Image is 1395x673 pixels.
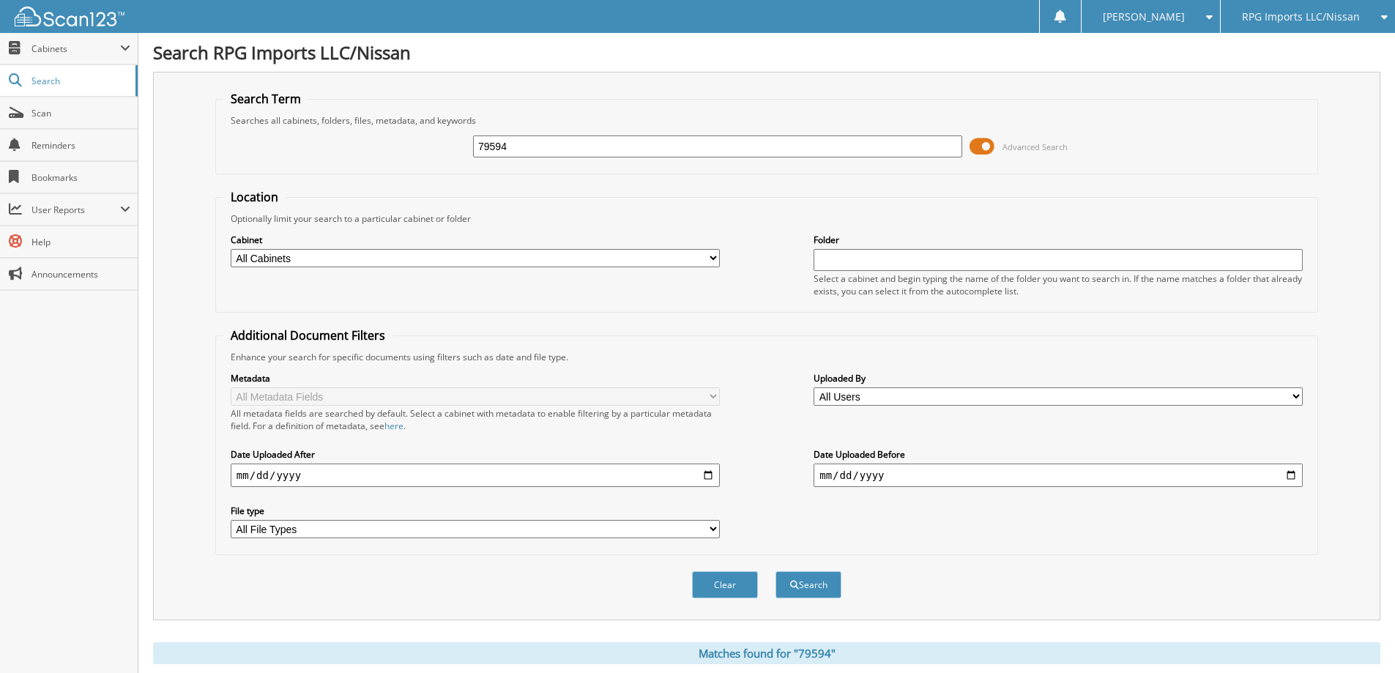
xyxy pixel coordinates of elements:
[814,464,1303,487] input: end
[31,236,130,248] span: Help
[231,448,720,461] label: Date Uploaded After
[31,42,120,55] span: Cabinets
[814,448,1303,461] label: Date Uploaded Before
[223,114,1310,127] div: Searches all cabinets, folders, files, metadata, and keywords
[231,407,720,432] div: All metadata fields are searched by default. Select a cabinet with metadata to enable filtering b...
[31,171,130,184] span: Bookmarks
[231,234,720,246] label: Cabinet
[223,91,308,107] legend: Search Term
[223,212,1310,225] div: Optionally limit your search to a particular cabinet or folder
[814,234,1303,246] label: Folder
[231,464,720,487] input: start
[223,351,1310,363] div: Enhance your search for specific documents using filters such as date and file type.
[692,571,758,598] button: Clear
[153,40,1380,64] h1: Search RPG Imports LLC/Nissan
[814,272,1303,297] div: Select a cabinet and begin typing the name of the folder you want to search in. If the name match...
[31,107,130,119] span: Scan
[153,642,1380,664] div: Matches found for "79594"
[1002,141,1068,152] span: Advanced Search
[223,189,286,205] legend: Location
[31,75,128,87] span: Search
[31,268,130,280] span: Announcements
[15,7,124,26] img: scan123-logo-white.svg
[223,327,393,343] legend: Additional Document Filters
[231,372,720,384] label: Metadata
[814,372,1303,384] label: Uploaded By
[1103,12,1185,21] span: [PERSON_NAME]
[31,204,120,216] span: User Reports
[31,139,130,152] span: Reminders
[384,420,403,432] a: here
[231,505,720,517] label: File type
[1242,12,1360,21] span: RPG Imports LLC/Nissan
[775,571,841,598] button: Search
